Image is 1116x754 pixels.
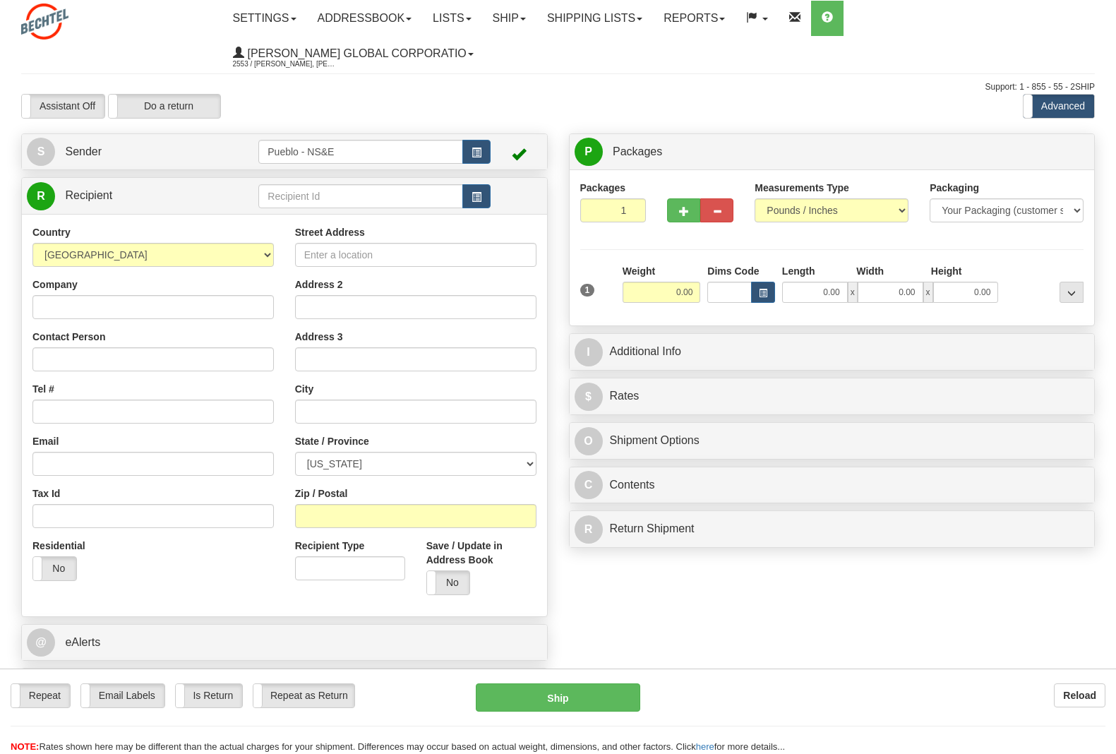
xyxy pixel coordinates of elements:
a: P Packages [575,138,1090,167]
label: Height [931,264,962,278]
label: Zip / Postal [295,486,348,501]
a: here [696,741,714,752]
span: x [848,282,858,303]
label: City [295,382,313,396]
label: Save / Update in Address Book [426,539,536,567]
label: Company [32,277,78,292]
a: RReturn Shipment [575,515,1090,544]
span: R [27,182,55,210]
span: P [575,138,603,166]
span: [PERSON_NAME] Global Corporatio [244,47,467,59]
input: Recipient Id [258,184,462,208]
label: Advanced [1024,95,1094,117]
span: O [575,427,603,455]
label: Address 3 [295,330,343,344]
span: NOTE: [11,741,39,752]
button: Ship [476,683,640,712]
label: No [33,557,76,580]
iframe: chat widget [1084,305,1115,449]
label: Repeat as Return [253,684,354,707]
label: Recipient Type [295,539,365,553]
a: Addressbook [307,1,423,36]
span: R [575,515,603,544]
span: 1 [580,284,595,297]
label: Measurements Type [755,181,849,195]
a: S Sender [27,138,258,167]
span: Sender [65,145,102,157]
span: I [575,338,603,366]
img: logo2553.jpg [21,4,68,40]
a: @ eAlerts [27,628,542,657]
span: C [575,471,603,499]
label: Packages [580,181,626,195]
label: Email [32,434,59,448]
div: Support: 1 - 855 - 55 - 2SHIP [21,81,1095,93]
label: Country [32,225,71,239]
a: OShipment Options [575,426,1090,455]
a: R Recipient [27,181,233,210]
label: Is Return [176,684,243,707]
span: x [923,282,933,303]
label: Address 2 [295,277,343,292]
b: Reload [1063,690,1096,701]
input: Enter a location [295,243,536,267]
label: Do a return [109,95,220,117]
span: S [27,138,55,166]
div: ... [1060,282,1084,303]
label: Packaging [930,181,979,195]
label: Dims Code [707,264,759,278]
a: CContents [575,471,1090,500]
label: Width [856,264,884,278]
span: @ [27,628,55,657]
span: Recipient [65,189,112,201]
a: $Rates [575,382,1090,411]
label: Street Address [295,225,365,239]
label: Assistant Off [22,95,104,117]
span: Packages [613,145,662,157]
label: Email Labels [81,684,164,707]
a: Shipping lists [536,1,653,36]
a: Settings [222,1,307,36]
a: IAdditional Info [575,337,1090,366]
span: 2553 / [PERSON_NAME], [PERSON_NAME] [233,57,339,71]
a: Reports [653,1,736,36]
label: Contact Person [32,330,105,344]
label: Repeat [11,684,70,707]
input: Sender Id [258,140,462,164]
label: No [427,571,470,594]
label: Tax Id [32,486,60,501]
label: State / Province [295,434,369,448]
a: [PERSON_NAME] Global Corporatio 2553 / [PERSON_NAME], [PERSON_NAME] [222,36,484,71]
label: Length [782,264,815,278]
a: Ship [482,1,536,36]
span: $ [575,383,603,411]
span: eAlerts [65,636,100,648]
label: Weight [623,264,655,278]
a: Lists [422,1,481,36]
label: Residential [32,539,85,553]
label: Tel # [32,382,54,396]
button: Reload [1054,683,1105,707]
